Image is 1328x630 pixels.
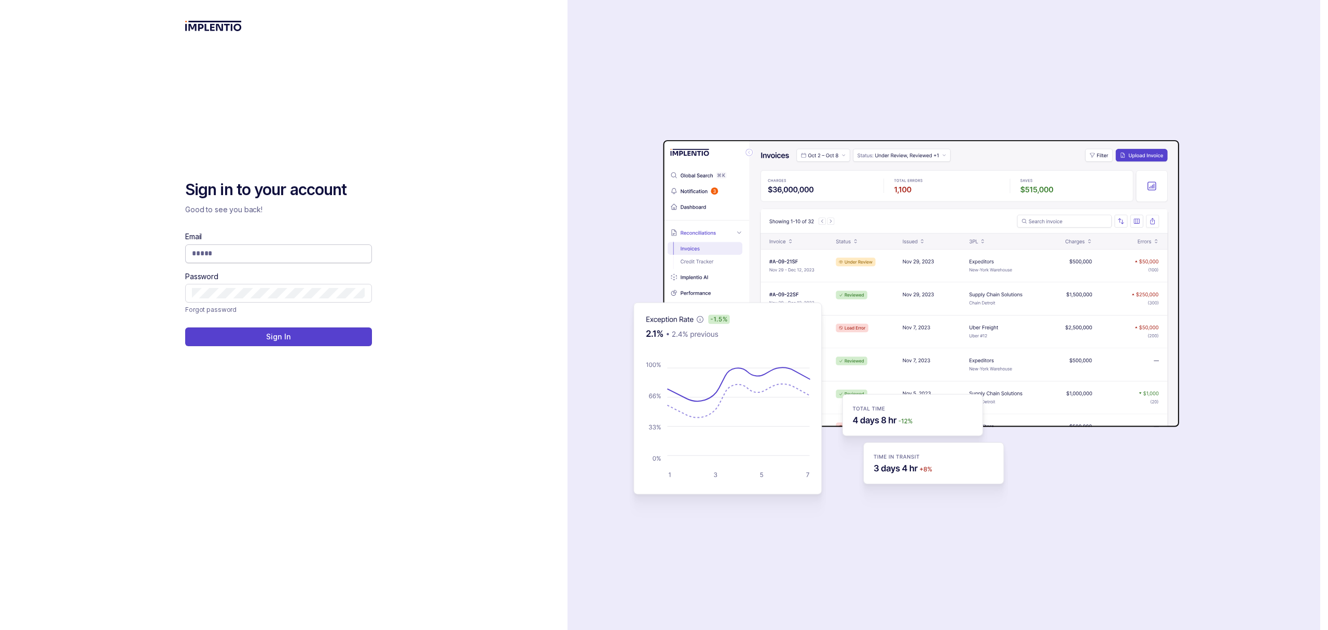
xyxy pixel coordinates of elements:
p: Sign In [266,332,290,342]
p: Forgot password [185,305,237,315]
img: logo [185,21,242,31]
a: Link Forgot password [185,305,237,315]
h2: Sign in to your account [185,180,372,200]
label: Password [185,271,218,282]
label: Email [185,231,202,242]
img: signin-background.svg [597,107,1183,523]
button: Sign In [185,327,372,346]
p: Good to see you back! [185,204,372,215]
